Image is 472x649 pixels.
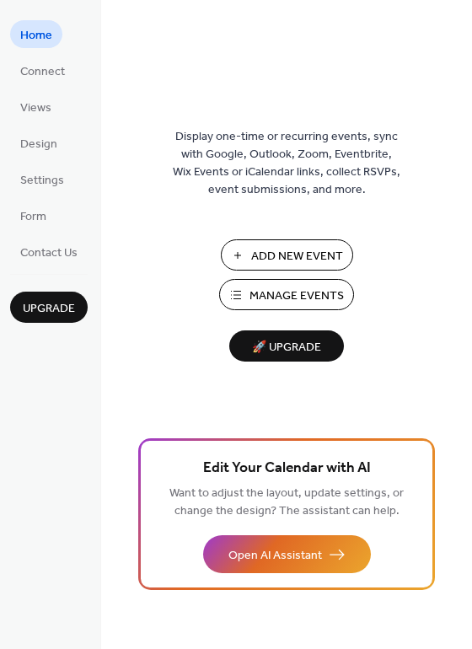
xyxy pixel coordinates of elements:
[20,172,64,190] span: Settings
[228,547,322,565] span: Open AI Assistant
[10,238,88,265] a: Contact Us
[20,244,78,262] span: Contact Us
[169,482,404,523] span: Want to adjust the layout, update settings, or change the design? The assistant can help.
[10,56,75,84] a: Connect
[251,248,343,265] span: Add New Event
[10,129,67,157] a: Design
[20,136,57,153] span: Design
[203,535,371,573] button: Open AI Assistant
[221,239,353,271] button: Add New Event
[10,292,88,323] button: Upgrade
[20,208,46,226] span: Form
[10,165,74,193] a: Settings
[10,93,62,121] a: Views
[203,457,371,480] span: Edit Your Calendar with AI
[10,201,56,229] a: Form
[219,279,354,310] button: Manage Events
[20,99,51,117] span: Views
[20,27,52,45] span: Home
[173,128,400,199] span: Display one-time or recurring events, sync with Google, Outlook, Zoom, Eventbrite, Wix Events or ...
[249,287,344,305] span: Manage Events
[23,300,75,318] span: Upgrade
[239,336,334,359] span: 🚀 Upgrade
[229,330,344,362] button: 🚀 Upgrade
[20,63,65,81] span: Connect
[10,20,62,48] a: Home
